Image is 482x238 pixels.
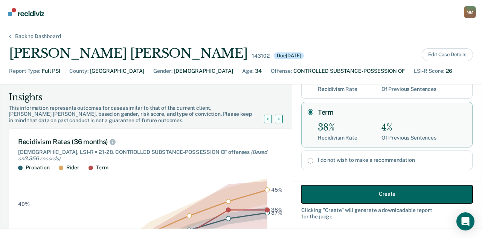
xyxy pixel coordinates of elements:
div: [PERSON_NAME] [PERSON_NAME] [9,46,247,61]
div: LSI-R Score : [414,67,444,75]
div: Of Previous Sentences [381,135,436,141]
div: Age : [242,67,253,75]
div: [DEMOGRAPHIC_DATA] [174,67,233,75]
label: Term [318,108,466,117]
div: Due [DATE] [274,52,304,59]
div: Clicking " Create " will generate a downloadable report for the judge. [301,207,473,220]
text: 45% [271,187,283,193]
div: Back to Dashboard [6,33,70,40]
div: 38% [318,122,357,133]
div: Rider [66,164,79,171]
div: [DEMOGRAPHIC_DATA], LSI-R = 21-28, CONTROLLED SUBSTANCE-POSSESSION OF offenses [18,149,283,162]
div: 143102 [252,53,269,59]
div: 34 [255,67,262,75]
div: Term [96,164,108,171]
div: Open Intercom Messenger [456,212,474,230]
button: Profile dropdown button [464,6,476,18]
div: Gender : [153,67,172,75]
div: Recidivism Rate [318,86,357,92]
div: Insights [9,91,273,103]
div: Of Previous Sentences [381,86,436,92]
text: 38% [271,207,283,213]
div: Recidivism Rate [318,135,357,141]
text: 40% [18,201,30,207]
div: Recidivism Rates (36 months) [18,138,283,146]
div: Full PSI [42,67,60,75]
button: Edit Case Details [422,48,473,61]
g: text [271,187,283,216]
div: Probation [26,164,50,171]
div: 4% [381,122,436,133]
div: M M [464,6,476,18]
div: [GEOGRAPHIC_DATA] [90,67,144,75]
div: County : [69,67,88,75]
div: 26 [446,67,452,75]
div: Report Type : [9,67,40,75]
img: Recidiviz [8,8,44,16]
div: CONTROLLED SUBSTANCE-POSSESSION OF [293,67,405,75]
button: Create [301,185,473,203]
div: Offense : [271,67,292,75]
div: This information represents outcomes for cases similar to that of the current client, [PERSON_NAM... [9,105,273,124]
label: I do not wish to make a recommendation [318,157,466,163]
text: 37% [271,210,283,216]
span: (Based on 3,356 records ) [18,149,267,161]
